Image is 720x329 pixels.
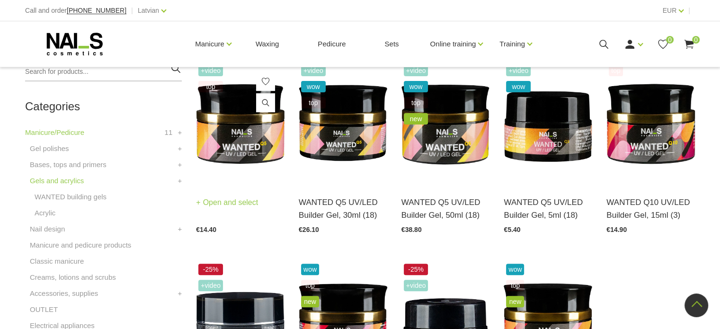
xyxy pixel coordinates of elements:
a: Classic manicure [30,256,84,267]
font: wow [307,83,320,90]
font: wow [303,266,317,273]
a: 0 [657,38,669,50]
a: + [178,175,182,187]
font: EUR [663,7,677,14]
a: Pedicure [310,21,353,67]
a: Manicure [195,25,224,63]
a: Manicure/Pedicure [25,127,84,138]
img: Gel WANTED NAILS cosmetics team of technicians has created a gel that has long been in the search... [504,62,592,184]
font: | [688,6,690,14]
font: top [611,67,620,74]
a: + [178,127,182,138]
font: 0 [668,36,672,44]
font: Nail design [30,225,65,233]
font: + [178,225,182,233]
a: 0 [683,38,695,50]
a: Accessories, supplies [30,288,98,299]
font: +Video [201,282,221,289]
a: + [178,143,182,154]
font: 11 [165,128,173,136]
a: Sets [377,21,406,67]
font: Classic manicure [30,257,84,265]
a: WANTED Q5 UV/LED Builder Gel, 50ml (18) [401,196,490,222]
font: Manicure/Pedicure [25,128,84,136]
font: + [178,289,182,297]
img: Gel WANTED NAILS cosmetics team of technicians has created a gel that has long been in the search... [606,62,695,184]
a: Nail design [30,223,65,235]
font: Online training [430,40,476,48]
a: OUTLET [30,304,58,315]
font: Acrylic [35,209,55,217]
font: Gels and acrylics [30,177,84,185]
font: Latvian [138,7,159,14]
a: Bases, tops and primers [30,159,107,170]
font: Gel polishes [30,144,69,152]
a: + [178,159,182,170]
font: Manicure [195,40,224,48]
a: Latvian [138,5,159,16]
a: Manicure and pedicure products [30,240,131,251]
a: Waxing [248,21,286,67]
font: wow [512,83,525,90]
a: Creams, lotions and scrubs [30,272,116,283]
font: Manicure and pedicure products [30,241,131,249]
font: WANTED Q5 UV/LED Builder Gel, 50ml (18) [401,198,480,220]
a: WANTED Q5 UV/LED Builder Gel, 5ml (18) [504,196,592,222]
font: WANTED Q10 UV/LED Builder Gel, 15ml (3) [606,198,690,220]
font: top [511,282,520,289]
a: [PHONE_NUMBER] [67,7,126,14]
font: €14.40 [196,226,216,233]
font: €26.10 [299,226,319,233]
font: new [410,115,422,123]
font: Pedicure [318,40,346,48]
font: top [309,99,318,107]
font: + [178,144,182,152]
input: Search for products... [25,62,182,81]
font: wow [508,266,522,273]
img: Gel WANTED NAILS cosmetics team of technicians has created a gel that has long been in the search... [299,62,387,184]
font: Bases, tops and primers [30,160,107,169]
font: OUTLET [30,305,58,313]
font: Creams, lotions and scrubs [30,273,116,281]
a: + [178,288,182,299]
a: Online training [430,25,476,63]
font: Sets [384,40,399,48]
font: Categories [25,100,80,113]
font: -25% [203,266,219,273]
a: Open and select [196,196,258,209]
font: Waxing [256,40,279,48]
font: 0 [694,36,698,44]
font: WANTED Q5 UV/LED Builder Gel, 30ml (18) [299,198,378,220]
font: WANTED Q5 UV/LED Builder Gel, 5ml (18) [504,198,583,220]
font: +Video [508,67,528,74]
font: €5.40 [504,226,520,233]
font: WANTED building gels [35,193,107,201]
img: Gel WANTED NAILS cosmetics team of technicians has created a gel that has long been in the search... [196,62,284,184]
font: -25% [408,266,424,273]
font: + [178,177,182,185]
font: top [305,282,314,289]
a: WANTED building gels [35,191,107,203]
a: Gels and acrylics [30,175,84,187]
font: Call and order [25,7,67,14]
a: EUR [663,5,677,16]
font: Open and select [203,198,258,206]
img: Gel WANTED NAILS cosmetics team of technicians has created a gel that has long been in the search... [401,62,490,184]
a: Training [499,25,525,63]
font: +Video [303,67,323,74]
a: Acrylic [35,207,55,219]
font: + [178,128,182,136]
font: + [178,160,182,169]
font: new [304,298,316,305]
a: + [178,223,182,235]
font: | [131,6,133,14]
font: wow [409,83,423,90]
font: new [509,298,522,305]
a: WANTED Q5 UV/LED Builder Gel, 30ml (18) [299,196,387,222]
